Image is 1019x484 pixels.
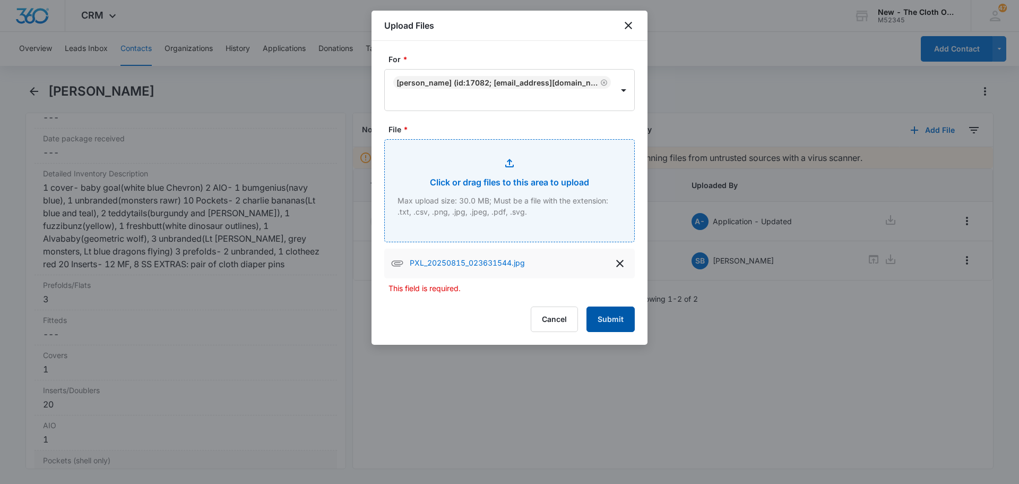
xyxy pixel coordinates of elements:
[531,307,578,332] button: Cancel
[384,19,434,32] h1: Upload Files
[410,257,525,270] p: PXL_20250815_023631544.jpg
[396,78,598,87] div: [PERSON_NAME] (ID:17082; [EMAIL_ADDRESS][DOMAIN_NAME]; 8323178859)
[388,283,635,294] p: This field is required.
[611,255,628,272] button: delete
[598,79,608,86] div: Remove Angelique Gonzales (ID:17082; angelique.ngonzales@gmail.com; 8323178859)
[622,19,635,32] button: close
[388,54,639,65] label: For
[586,307,635,332] button: Submit
[388,124,639,135] label: File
